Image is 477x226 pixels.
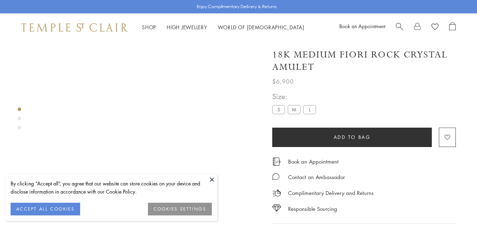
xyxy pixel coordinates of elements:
div: Product gallery navigation [18,106,21,135]
img: icon_delivery.svg [272,189,281,197]
a: Book an Appointment [339,23,385,30]
nav: Main navigation [142,23,304,31]
span: Add to bag [334,133,371,141]
p: Enjoy Complimentary Delivery & Returns [197,3,277,10]
div: Responsible Sourcing [288,204,337,213]
div: Contact an Ambassador [288,173,345,182]
a: View Wishlist [431,22,439,33]
img: icon_appointment.svg [272,158,281,166]
a: Search [396,22,403,33]
img: icon_sourcing.svg [272,204,281,212]
h1: 18K Medium Fiori Rock Crystal Amulet [272,49,456,73]
label: M [288,105,300,114]
a: Open Shopping Bag [449,22,456,33]
a: High JewelleryHigh Jewellery [167,24,207,31]
span: $6,900 [272,77,294,86]
label: L [303,105,316,114]
img: MessageIcon-01_2.svg [272,173,279,180]
a: World of [DEMOGRAPHIC_DATA]World of [DEMOGRAPHIC_DATA] [218,24,304,31]
a: ShopShop [142,24,156,31]
span: Size: [272,91,319,102]
button: COOKIES SETTINGS [148,203,212,215]
button: Add to bag [272,128,432,147]
img: Temple St. Clair [21,23,128,32]
p: Complimentary Delivery and Returns [288,189,374,197]
button: ACCEPT ALL COOKIES [11,203,80,215]
label: S [272,105,285,114]
a: Book an Appointment [288,158,339,165]
div: By clicking “Accept all”, you agree that our website can store cookies on your device and disclos... [11,179,212,196]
